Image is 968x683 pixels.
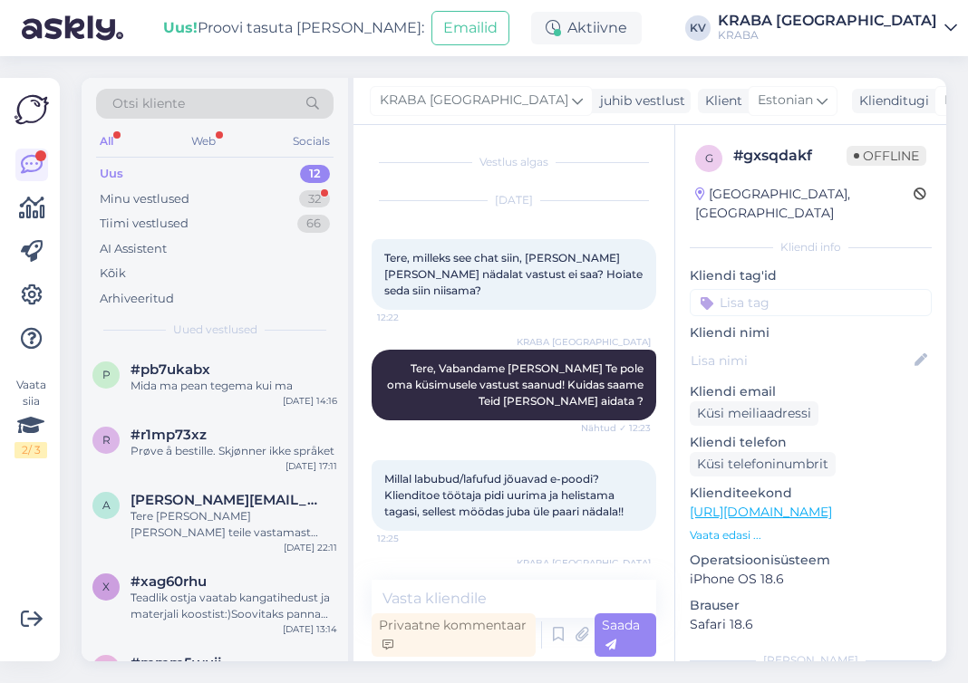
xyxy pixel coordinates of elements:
[372,192,656,208] div: [DATE]
[690,289,932,316] input: Lisa tag
[593,91,685,111] div: juhib vestlust
[602,617,640,652] span: Saada
[100,290,174,308] div: Arhiveeritud
[163,17,424,39] div: Proovi tasuta [PERSON_NAME]:
[718,14,937,28] div: KRABA [GEOGRAPHIC_DATA]
[517,556,651,570] span: KRABA [GEOGRAPHIC_DATA]
[131,492,319,508] span: allan.matt19@gmail.com
[102,433,111,447] span: r
[102,368,111,381] span: p
[372,613,536,657] div: Privaatne kommentaar
[377,311,445,324] span: 12:22
[431,11,509,45] button: Emailid
[372,154,656,170] div: Vestlus algas
[690,652,932,669] div: [PERSON_NAME]
[581,421,651,435] span: Nähtud ✓ 12:23
[283,622,337,636] div: [DATE] 13:14
[718,14,957,43] a: KRABA [GEOGRAPHIC_DATA]KRABA
[100,265,126,283] div: Kõik
[300,165,330,183] div: 12
[695,185,914,223] div: [GEOGRAPHIC_DATA], [GEOGRAPHIC_DATA]
[112,94,185,113] span: Otsi kliente
[690,266,932,285] p: Kliendi tag'id
[384,251,645,297] span: Tere, milleks see chat siin, [PERSON_NAME] [PERSON_NAME] nädalat vastust ei saa? Hoiate seda siin...
[705,151,713,165] span: g
[758,91,813,111] span: Estonian
[100,190,189,208] div: Minu vestlused
[131,590,337,622] div: Teadlik ostja vaatab kangatihedust ja materjali koostist:)Soovitaks panna täpsemat infot kodulehe...
[96,130,117,153] div: All
[690,401,818,426] div: Küsi meiliaadressi
[173,322,257,338] span: Uued vestlused
[517,335,651,349] span: KRABA [GEOGRAPHIC_DATA]
[685,15,711,41] div: KV
[100,215,189,233] div: Tiimi vestlused
[691,351,911,370] input: Lisa nimi
[690,323,932,342] p: Kliendi nimi
[690,382,932,401] p: Kliendi email
[690,551,932,570] p: Operatsioonisüsteem
[131,655,221,671] span: #mmm5wuij
[131,573,207,590] span: #xag60rhu
[690,484,932,503] p: Klienditeekond
[15,92,49,127] img: Askly Logo
[531,12,642,44] div: Aktiivne
[100,165,123,183] div: Uus
[131,508,337,541] div: Tere [PERSON_NAME] [PERSON_NAME] teile vastamast [GEOGRAPHIC_DATA] sepa turu noored müüjannad ma ...
[299,190,330,208] div: 32
[377,532,445,545] span: 12:25
[131,427,207,443] span: #r1mp73xz
[380,91,568,111] span: KRABA [GEOGRAPHIC_DATA]
[690,570,932,589] p: iPhone OS 18.6
[690,433,932,452] p: Kliendi telefon
[384,472,624,518] span: Millal labubud/lafufud jõuavad e-poodi? Klienditoe töötaja pidi uurima ja helistama tagasi, selle...
[690,452,836,476] div: Küsi telefoninumbrit
[690,504,832,520] a: [URL][DOMAIN_NAME]
[690,596,932,615] p: Brauser
[102,580,110,593] span: x
[690,239,932,255] div: Kliendi info
[690,615,932,634] p: Safari 18.6
[131,361,210,378] span: #pb7ukabx
[847,146,926,166] span: Offline
[131,378,337,394] div: Mida ma pean tegema kui ma
[15,377,47,458] div: Vaata siia
[733,145,847,167] div: # gxsqdakf
[698,91,742,111] div: Klient
[852,91,929,111] div: Klienditugi
[289,130,334,153] div: Socials
[286,459,337,473] div: [DATE] 17:11
[718,28,937,43] div: KRABA
[15,442,47,458] div: 2 / 3
[690,527,932,544] p: Vaata edasi ...
[163,19,198,36] b: Uus!
[100,240,167,258] div: AI Assistent
[297,215,330,233] div: 66
[188,130,219,153] div: Web
[387,361,646,408] span: Tere, Vabandame [PERSON_NAME] Te pole oma küsimusele vastust saanud! Kuidas saame Teid [PERSON_NA...
[283,394,337,408] div: [DATE] 14:16
[131,443,337,459] div: Prøve å bestille. Skjønner ikke språket
[102,498,111,512] span: a
[284,541,337,554] div: [DATE] 22:11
